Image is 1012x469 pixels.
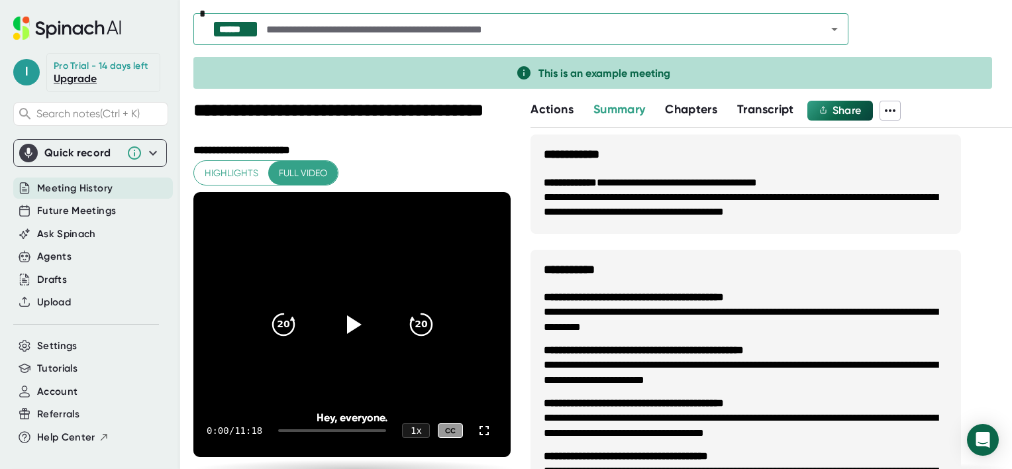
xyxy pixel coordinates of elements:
[538,67,670,79] span: This is an example meeting
[268,161,338,185] button: Full video
[54,60,148,72] div: Pro Trial - 14 days left
[37,361,77,376] button: Tutorials
[36,107,164,120] span: Search notes (Ctrl + K)
[37,430,109,445] button: Help Center
[54,72,97,85] a: Upgrade
[37,339,77,354] button: Settings
[438,423,463,439] div: CC
[37,272,67,287] button: Drafts
[593,102,645,117] span: Summary
[225,411,480,424] div: Hey, everyone.
[737,101,794,119] button: Transcript
[19,140,161,166] div: Quick record
[665,101,717,119] button: Chapters
[279,165,327,182] span: Full video
[37,181,113,196] button: Meeting History
[737,102,794,117] span: Transcript
[531,101,573,119] button: Actions
[593,101,645,119] button: Summary
[807,101,874,121] button: Share
[37,384,77,399] button: Account
[37,203,116,219] button: Future Meetings
[402,423,430,438] div: 1 x
[531,102,573,117] span: Actions
[207,425,262,436] div: 0:00 / 11:18
[37,407,79,422] button: Referrals
[194,161,269,185] button: Highlights
[44,146,120,160] div: Quick record
[37,430,95,445] span: Help Center
[665,102,717,117] span: Chapters
[825,20,844,38] button: Open
[967,424,999,456] div: Open Intercom Messenger
[37,249,72,264] button: Agents
[37,227,96,242] button: Ask Spinach
[37,295,71,310] button: Upload
[205,165,258,182] span: Highlights
[13,59,40,85] span: l
[833,104,862,117] span: Share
